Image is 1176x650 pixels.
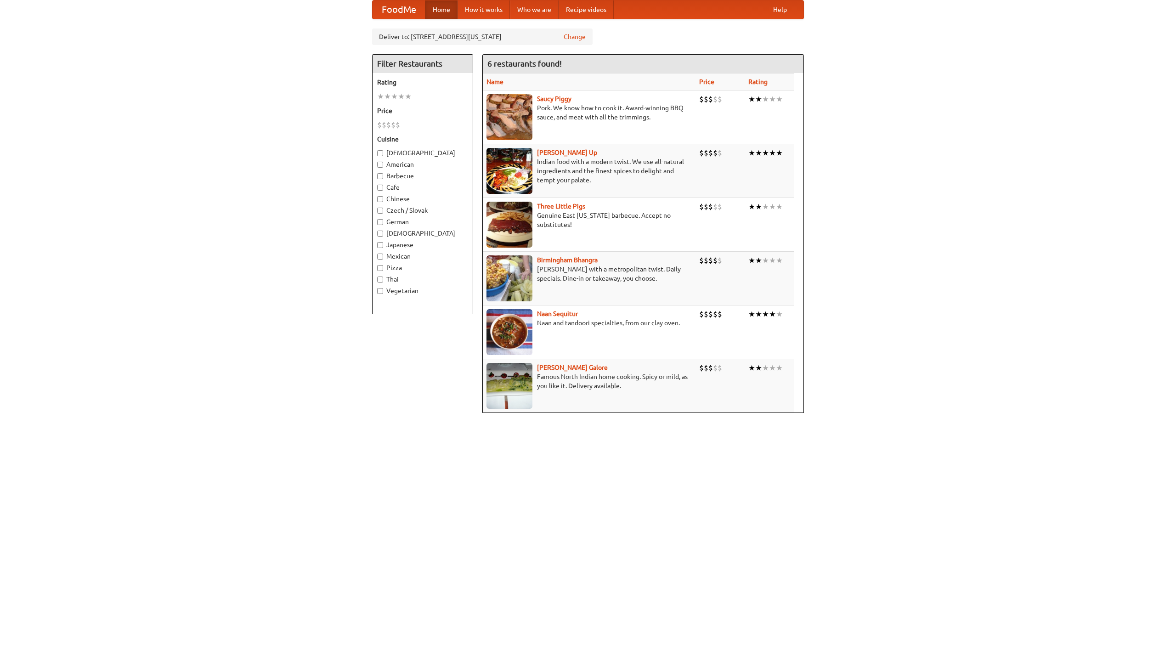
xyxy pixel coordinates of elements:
[486,363,532,409] img: currygalore.jpg
[377,217,468,226] label: German
[377,252,468,261] label: Mexican
[704,309,708,319] li: $
[377,194,468,203] label: Chinese
[776,309,783,319] li: ★
[776,94,783,104] li: ★
[373,0,425,19] a: FoodMe
[537,203,585,210] b: Three Little Pigs
[769,202,776,212] li: ★
[748,78,768,85] a: Rating
[486,318,692,328] p: Naan and tandoori specialties, from our clay oven.
[762,309,769,319] li: ★
[377,135,468,144] h5: Cuisine
[713,94,718,104] li: $
[755,94,762,104] li: ★
[486,202,532,248] img: littlepigs.jpg
[559,0,614,19] a: Recipe videos
[382,120,386,130] li: $
[704,94,708,104] li: $
[458,0,510,19] a: How it works
[425,0,458,19] a: Home
[487,59,562,68] ng-pluralize: 6 restaurants found!
[748,363,755,373] li: ★
[769,255,776,266] li: ★
[377,162,383,168] input: American
[762,255,769,266] li: ★
[713,309,718,319] li: $
[377,231,383,237] input: [DEMOGRAPHIC_DATA]
[718,363,722,373] li: $
[769,148,776,158] li: ★
[405,91,412,102] li: ★
[769,363,776,373] li: ★
[391,91,398,102] li: ★
[762,94,769,104] li: ★
[377,196,383,202] input: Chinese
[713,363,718,373] li: $
[377,288,383,294] input: Vegetarian
[537,310,578,317] a: Naan Sequitur
[377,242,383,248] input: Japanese
[486,78,503,85] a: Name
[699,363,704,373] li: $
[373,55,473,73] h4: Filter Restaurants
[377,120,382,130] li: $
[699,148,704,158] li: $
[762,363,769,373] li: ★
[718,202,722,212] li: $
[713,148,718,158] li: $
[486,157,692,185] p: Indian food with a modern twist. We use all-natural ingredients and the finest spices to delight ...
[748,148,755,158] li: ★
[537,149,597,156] a: [PERSON_NAME] Up
[384,91,391,102] li: ★
[486,309,532,355] img: naansequitur.jpg
[391,120,396,130] li: $
[377,265,383,271] input: Pizza
[537,95,571,102] a: Saucy Piggy
[713,255,718,266] li: $
[776,202,783,212] li: ★
[708,309,713,319] li: $
[718,309,722,319] li: $
[718,94,722,104] li: $
[718,148,722,158] li: $
[377,206,468,215] label: Czech / Slovak
[537,256,598,264] b: Birmingham Bhangra
[704,363,708,373] li: $
[748,94,755,104] li: ★
[704,148,708,158] li: $
[699,202,704,212] li: $
[486,255,532,301] img: bhangra.jpg
[708,202,713,212] li: $
[699,78,714,85] a: Price
[755,363,762,373] li: ★
[377,240,468,249] label: Japanese
[699,309,704,319] li: $
[372,28,593,45] div: Deliver to: [STREET_ADDRESS][US_STATE]
[755,202,762,212] li: ★
[377,78,468,87] h5: Rating
[713,202,718,212] li: $
[377,160,468,169] label: American
[377,148,468,158] label: [DEMOGRAPHIC_DATA]
[708,363,713,373] li: $
[537,364,608,371] a: [PERSON_NAME] Galore
[704,202,708,212] li: $
[386,120,391,130] li: $
[704,255,708,266] li: $
[377,171,468,181] label: Barbecue
[377,275,468,284] label: Thai
[769,94,776,104] li: ★
[718,255,722,266] li: $
[486,94,532,140] img: saucy.jpg
[377,286,468,295] label: Vegetarian
[377,183,468,192] label: Cafe
[708,148,713,158] li: $
[699,255,704,266] li: $
[699,94,704,104] li: $
[564,32,586,41] a: Change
